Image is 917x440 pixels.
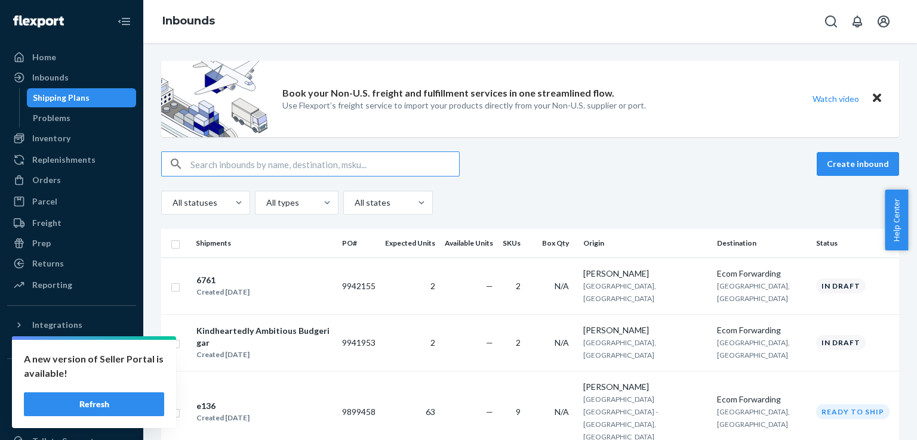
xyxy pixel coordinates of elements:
[717,338,790,360] span: [GEOGRAPHIC_DATA], [GEOGRAPHIC_DATA]
[27,109,137,128] a: Problems
[196,400,250,412] div: e136
[32,217,61,229] div: Freight
[32,237,51,249] div: Prep
[816,404,890,419] div: Ready to ship
[196,274,250,286] div: 6761
[816,278,866,293] div: In draft
[7,150,136,169] a: Replenishments
[583,268,707,280] div: [PERSON_NAME]
[32,72,69,83] div: Inbounds
[171,197,173,209] input: All statuses
[717,393,807,405] div: Ecom Forwarding
[426,407,435,417] span: 63
[196,349,332,361] div: Created [DATE]
[885,190,908,250] button: Help Center
[7,339,136,354] a: Add Integration
[337,258,380,314] td: 9942155
[516,337,521,348] span: 2
[13,16,64,27] img: Flexport logo
[555,407,569,417] span: N/A
[196,412,250,424] div: Created [DATE]
[337,314,380,371] td: 9941953
[583,381,707,393] div: [PERSON_NAME]
[869,90,885,107] button: Close
[196,325,332,349] div: Kindheartedly Ambitious Budgerigar
[717,268,807,280] div: Ecom Forwarding
[32,319,82,331] div: Integrations
[7,171,136,190] a: Orders
[32,258,64,269] div: Returns
[440,229,498,258] th: Available Units
[7,254,136,273] a: Returns
[717,407,790,429] span: [GEOGRAPHIC_DATA], [GEOGRAPHIC_DATA]
[805,90,867,107] button: Watch video
[190,152,459,176] input: Search inbounds by name, destination, msku...
[7,68,136,87] a: Inbounds
[353,197,355,209] input: All states
[583,324,707,336] div: [PERSON_NAME]
[486,407,493,417] span: —
[32,174,61,186] div: Orders
[555,337,569,348] span: N/A
[7,129,136,148] a: Inventory
[845,10,869,33] button: Open notifications
[7,48,136,67] a: Home
[24,392,164,416] button: Refresh
[7,368,136,388] button: Fast Tags
[282,100,646,111] p: Use Flexport’s freight service to import your products directly from your Non-U.S. supplier or port.
[516,281,521,291] span: 2
[498,229,530,258] th: SKUs
[265,197,266,209] input: All types
[717,324,807,336] div: Ecom Forwarding
[33,112,70,124] div: Problems
[32,154,96,166] div: Replenishments
[817,152,899,176] button: Create inbound
[112,10,136,33] button: Close Navigation
[578,229,712,258] th: Origin
[7,213,136,233] a: Freight
[191,229,337,258] th: Shipments
[872,10,896,33] button: Open account menu
[583,281,656,303] span: [GEOGRAPHIC_DATA], [GEOGRAPHIC_DATA]
[282,86,614,100] p: Book your Non-U.S. freight and fulfillment services in one streamlined flow.
[819,10,843,33] button: Open Search Box
[380,229,440,258] th: Expected Units
[712,229,811,258] th: Destination
[816,335,866,350] div: In draft
[32,279,72,291] div: Reporting
[33,92,90,104] div: Shipping Plans
[32,196,57,207] div: Parcel
[430,281,435,291] span: 2
[7,275,136,295] a: Reporting
[7,315,136,334] button: Integrations
[530,229,578,258] th: Box Qty
[7,392,136,407] a: Add Fast Tag
[486,281,493,291] span: —
[196,286,250,298] div: Created [DATE]
[516,407,521,417] span: 9
[583,338,656,360] span: [GEOGRAPHIC_DATA], [GEOGRAPHIC_DATA]
[486,337,493,348] span: —
[32,132,70,144] div: Inventory
[811,229,899,258] th: Status
[32,51,56,63] div: Home
[7,234,136,253] a: Prep
[7,411,136,430] a: Settings
[337,229,380,258] th: PO#
[24,352,164,380] p: A new version of Seller Portal is available!
[153,4,224,39] ol: breadcrumbs
[7,192,136,211] a: Parcel
[430,337,435,348] span: 2
[27,88,137,107] a: Shipping Plans
[162,14,215,27] a: Inbounds
[717,281,790,303] span: [GEOGRAPHIC_DATA], [GEOGRAPHIC_DATA]
[555,281,569,291] span: N/A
